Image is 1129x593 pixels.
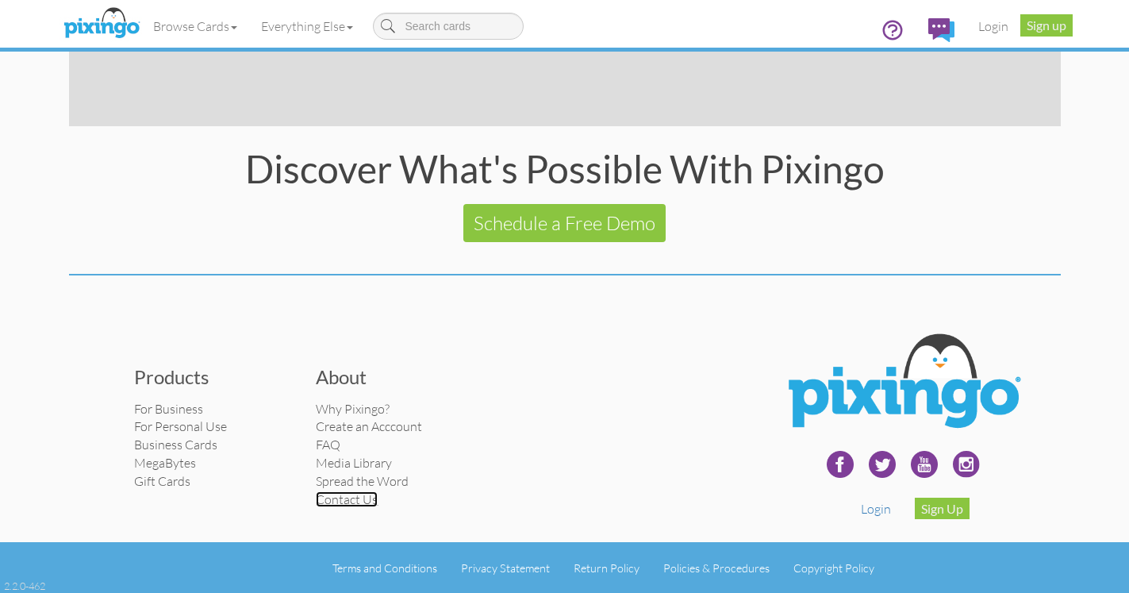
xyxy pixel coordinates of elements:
a: Sign up [1020,14,1073,37]
a: Copyright Policy [793,561,874,575]
a: FAQ [316,437,340,452]
div: 2.2.0-462 [4,579,45,593]
div: Discover What's Possible With Pixingo [69,150,1061,188]
a: Privacy Statement [461,561,550,575]
h3: Products [134,367,293,387]
a: Sign Up [915,498,970,519]
input: Search cards [373,13,524,40]
a: Business Cards [134,437,217,452]
img: pixingo logo [60,4,144,44]
a: Terms and Conditions [332,561,437,575]
a: Gift Cards [134,473,190,489]
a: Why Pixingo? [316,401,390,417]
iframe: Chat [1128,592,1129,593]
h3: About [316,367,474,387]
a: Browse Cards [141,6,249,46]
a: Everything Else [249,6,365,46]
a: Contact Us [316,491,378,507]
a: For Personal Use [134,418,227,434]
img: twitter-240.png [862,445,902,484]
img: instagram.svg [947,445,986,484]
a: Policies & Procedures [663,561,770,575]
a: For Business [134,401,203,417]
a: Create an Acccount [316,418,422,434]
a: Login [966,6,1020,46]
a: Login [861,501,891,517]
img: Pixingo Logo [774,323,1031,445]
a: MegaBytes [134,455,196,471]
a: Schedule a Free Demo [463,204,666,242]
a: Media Library [316,455,392,471]
a: Spread the Word [316,473,409,489]
a: Return Policy [574,561,639,575]
img: facebook-240.png [820,445,860,484]
img: comments.svg [928,18,954,42]
img: youtube-240.png [904,445,944,484]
